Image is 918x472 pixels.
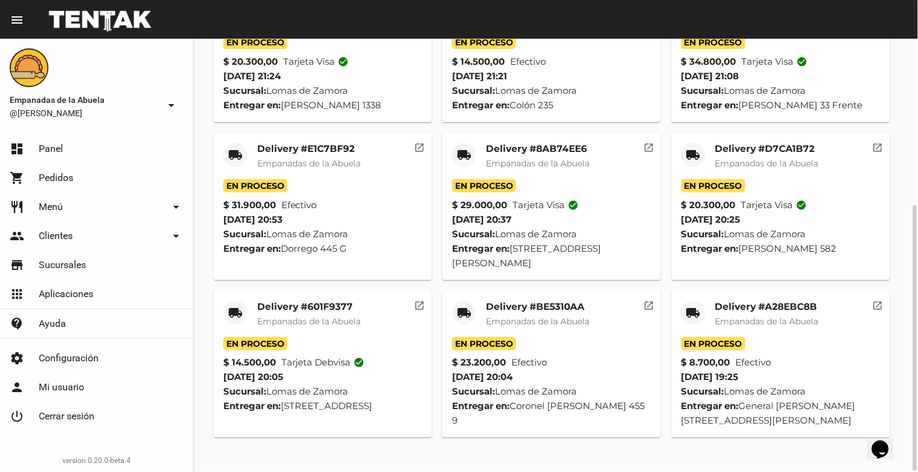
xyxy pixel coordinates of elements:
[223,399,422,413] div: [STREET_ADDRESS]
[452,243,510,254] strong: Entregar en:
[452,98,651,113] div: Colón 235
[257,158,361,169] span: Empanadas de la Abuela
[873,140,884,151] mat-icon: open_in_new
[452,85,495,96] strong: Sucursal:
[681,228,724,240] strong: Sucursal:
[223,179,287,192] span: En Proceso
[10,287,24,301] mat-icon: apps
[223,70,281,82] span: [DATE] 21:24
[452,241,651,270] div: [STREET_ADDRESS][PERSON_NAME]
[223,355,276,370] strong: $ 14.500,00
[715,301,819,313] mat-card-title: Delivery #A28EBC8B
[223,371,283,382] span: [DATE] 20:05
[452,214,511,225] span: [DATE] 20:37
[741,198,807,212] span: Tarjeta visa
[257,301,361,313] mat-card-title: Delivery #601F9377
[681,214,741,225] span: [DATE] 20:25
[486,301,589,313] mat-card-title: Delivery #BE5310AA
[452,54,505,69] strong: $ 14.500,00
[281,355,365,370] span: Tarjeta debvisa
[10,171,24,185] mat-icon: shopping_cart
[681,243,739,254] strong: Entregar en:
[452,84,651,98] div: Lomas de Zamora
[681,98,880,113] div: [PERSON_NAME] 33 Frente
[223,228,266,240] strong: Sucursal:
[39,288,93,300] span: Aplicaciones
[223,198,276,212] strong: $ 31.900,00
[223,400,281,411] strong: Entregar en:
[681,70,739,82] span: [DATE] 21:08
[452,228,495,240] strong: Sucursal:
[513,198,579,212] span: Tarjeta visa
[452,36,516,49] span: En Proceso
[452,384,651,399] div: Lomas de Zamora
[10,380,24,395] mat-icon: person
[486,158,589,169] span: Empanadas de la Abuela
[39,201,63,213] span: Menú
[681,337,746,350] span: En Proceso
[10,409,24,424] mat-icon: power_settings_new
[228,148,243,162] mat-icon: local_shipping
[681,84,880,98] div: Lomas de Zamora
[169,200,183,214] mat-icon: arrow_drop_down
[10,93,159,107] span: Empanadas de la Abuela
[39,259,86,271] span: Sucursales
[283,54,349,69] span: Tarjeta visa
[643,140,654,151] mat-icon: open_in_new
[681,399,880,428] div: General [PERSON_NAME][STREET_ADDRESS][PERSON_NAME]
[39,143,63,155] span: Panel
[452,198,507,212] strong: $ 29.000,00
[867,424,906,460] iframe: chat widget
[10,142,24,156] mat-icon: dashboard
[452,337,516,350] span: En Proceso
[223,385,266,397] strong: Sucursal:
[338,56,349,67] mat-icon: check_circle
[39,352,99,364] span: Configuración
[10,200,24,214] mat-icon: restaurant
[39,318,66,330] span: Ayuda
[510,54,546,69] span: Efectivo
[681,198,736,212] strong: $ 20.300,00
[223,54,278,69] strong: $ 20.300,00
[511,355,547,370] span: Efectivo
[415,298,425,309] mat-icon: open_in_new
[681,99,739,111] strong: Entregar en:
[228,306,243,320] mat-icon: local_shipping
[452,179,516,192] span: En Proceso
[10,229,24,243] mat-icon: people
[39,230,73,242] span: Clientes
[257,143,361,155] mat-card-title: Delivery #E1C7BF92
[223,84,422,98] div: Lomas de Zamora
[452,99,510,111] strong: Entregar en:
[486,316,589,327] span: Empanadas de la Abuela
[223,99,281,111] strong: Entregar en:
[681,54,736,69] strong: $ 34.800,00
[715,158,819,169] span: Empanadas de la Abuela
[686,148,701,162] mat-icon: local_shipping
[686,306,701,320] mat-icon: local_shipping
[452,355,506,370] strong: $ 23.200,00
[736,355,772,370] span: Efectivo
[457,148,471,162] mat-icon: local_shipping
[223,243,281,254] strong: Entregar en:
[281,198,317,212] span: Efectivo
[10,316,24,331] mat-icon: contact_support
[10,351,24,365] mat-icon: settings
[10,48,48,87] img: f0136945-ed32-4f7c-91e3-a375bc4bb2c5.png
[415,140,425,151] mat-icon: open_in_new
[39,172,73,184] span: Pedidos
[715,143,819,155] mat-card-title: Delivery #D7CA1B72
[568,200,579,211] mat-icon: check_circle
[223,36,287,49] span: En Proceso
[715,316,819,327] span: Empanadas de la Abuela
[486,143,589,155] mat-card-title: Delivery #8AB74EE6
[452,371,513,382] span: [DATE] 20:04
[223,337,287,350] span: En Proceso
[797,56,808,67] mat-icon: check_circle
[10,107,159,119] span: @[PERSON_NAME]
[796,200,807,211] mat-icon: check_circle
[873,298,884,309] mat-icon: open_in_new
[452,70,507,82] span: [DATE] 21:21
[257,316,361,327] span: Empanadas de la Abuela
[223,98,422,113] div: [PERSON_NAME] 1338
